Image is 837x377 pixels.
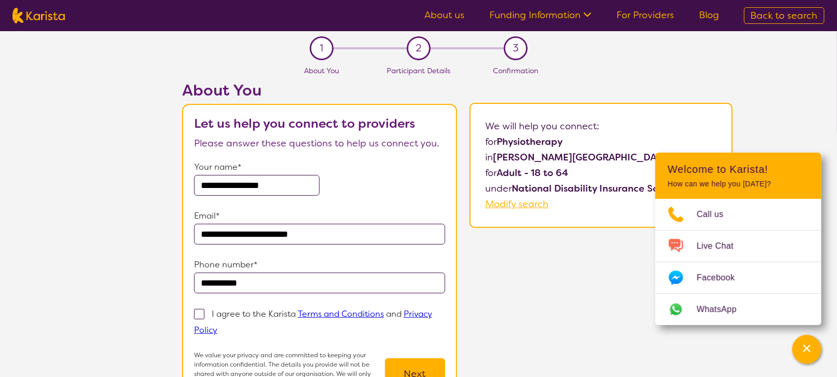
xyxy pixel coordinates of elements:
[697,270,747,286] span: Facebook
[298,308,384,319] a: Terms and Conditions
[699,9,719,21] a: Blog
[485,165,717,181] p: for
[485,198,548,210] a: Modify search
[387,66,450,76] span: Participant Details
[512,182,715,195] b: National Disability Insurance Scheme (NDIS)
[485,118,717,134] p: We will help you connect:
[194,159,445,175] p: Your name*
[668,180,809,188] p: How can we help you [DATE]?
[744,7,825,24] a: Back to search
[416,41,421,56] span: 2
[513,41,518,56] span: 3
[485,150,717,165] p: in
[194,308,432,335] a: Privacy Policy
[182,81,457,100] h2: About You
[194,136,445,151] p: Please answer these questions to help us connect you.
[655,153,821,325] div: Channel Menu
[697,238,746,254] span: Live Chat
[424,9,464,21] a: About us
[194,308,432,335] p: I agree to the Karista and
[697,302,749,317] span: WhatsApp
[489,9,592,21] a: Funding Information
[485,181,717,196] p: under .
[493,66,538,76] span: Confirmation
[668,163,809,176] h2: Welcome to Karista!
[655,199,821,325] ul: Choose channel
[12,8,65,23] img: Karista logo
[304,66,339,76] span: About You
[320,41,323,56] span: 1
[497,167,568,179] b: Adult - 18 to 64
[751,9,818,22] span: Back to search
[194,115,415,132] b: Let us help you connect to providers
[493,151,704,164] b: [PERSON_NAME][GEOGRAPHIC_DATA] (4500)
[497,136,562,148] b: Physiotherapy
[697,207,736,222] span: Call us
[194,257,445,273] p: Phone number*
[616,9,674,21] a: For Providers
[792,335,821,364] button: Channel Menu
[655,294,821,325] a: Web link opens in a new tab.
[194,208,445,224] p: Email*
[485,134,717,150] p: for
